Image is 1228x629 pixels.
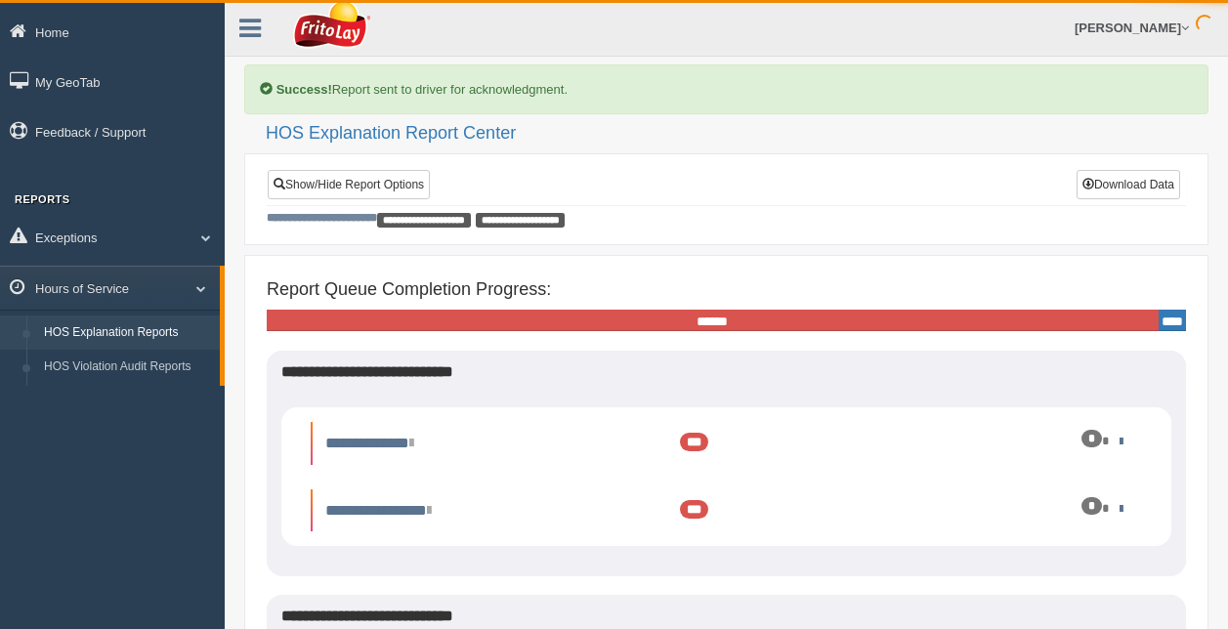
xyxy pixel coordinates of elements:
[244,64,1208,114] div: Report sent to driver for acknowledgment.
[267,280,1186,300] h4: Report Queue Completion Progress:
[268,170,430,199] a: Show/Hide Report Options
[311,489,1142,532] li: Expand
[311,422,1142,465] li: Expand
[35,350,220,385] a: HOS Violation Audit Reports
[266,124,1208,144] h2: HOS Explanation Report Center
[1077,170,1180,199] button: Download Data
[35,385,220,420] a: HOS Violations
[276,82,332,97] b: Success!
[35,315,220,351] a: HOS Explanation Reports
